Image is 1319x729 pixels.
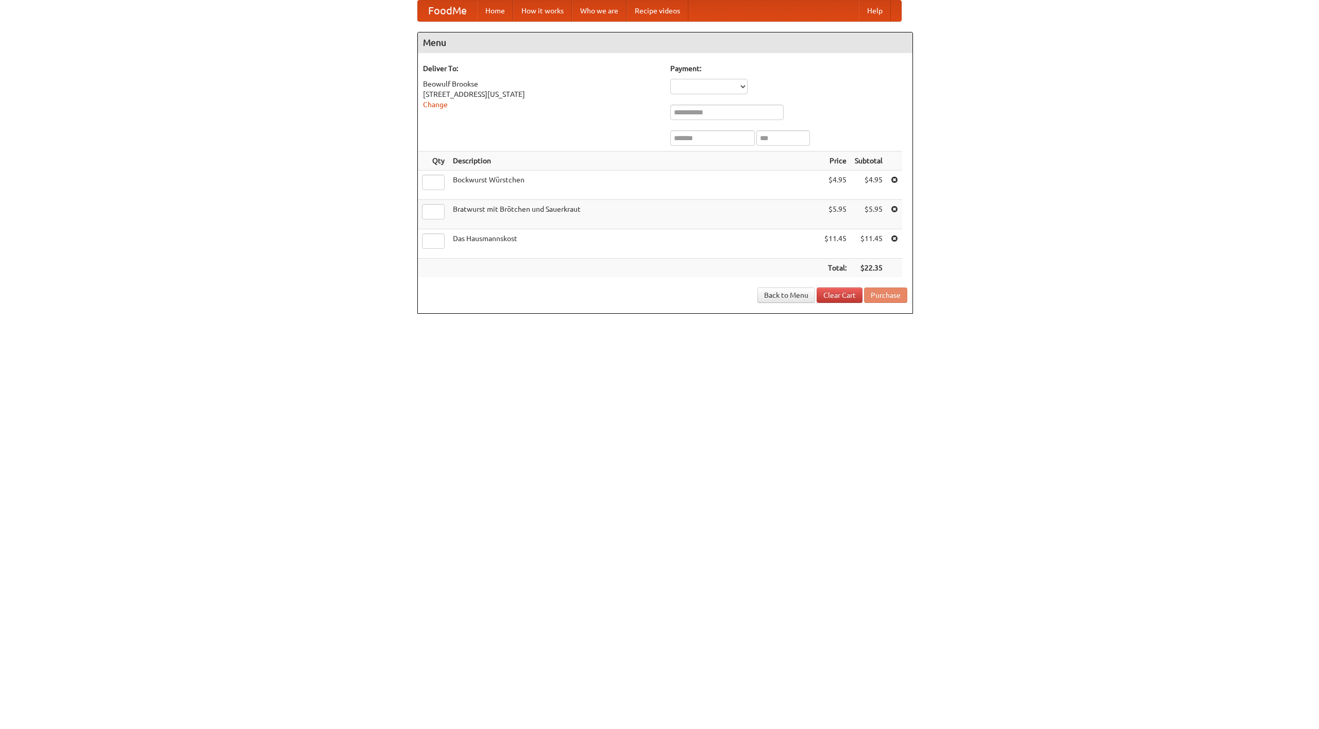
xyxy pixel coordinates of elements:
[817,287,863,303] a: Clear Cart
[820,229,851,259] td: $11.45
[572,1,627,21] a: Who we are
[820,151,851,171] th: Price
[423,89,660,99] div: [STREET_ADDRESS][US_STATE]
[859,1,891,21] a: Help
[449,200,820,229] td: Bratwurst mit Brötchen und Sauerkraut
[449,151,820,171] th: Description
[513,1,572,21] a: How it works
[670,63,907,74] h5: Payment:
[627,1,688,21] a: Recipe videos
[477,1,513,21] a: Home
[851,200,887,229] td: $5.95
[418,151,449,171] th: Qty
[851,171,887,200] td: $4.95
[820,171,851,200] td: $4.95
[449,229,820,259] td: Das Hausmannskost
[820,259,851,278] th: Total:
[851,259,887,278] th: $22.35
[864,287,907,303] button: Purchase
[851,229,887,259] td: $11.45
[423,100,448,109] a: Change
[418,1,477,21] a: FoodMe
[418,32,912,53] h4: Menu
[820,200,851,229] td: $5.95
[423,63,660,74] h5: Deliver To:
[423,79,660,89] div: Beowulf Brookse
[757,287,815,303] a: Back to Menu
[851,151,887,171] th: Subtotal
[449,171,820,200] td: Bockwurst Würstchen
